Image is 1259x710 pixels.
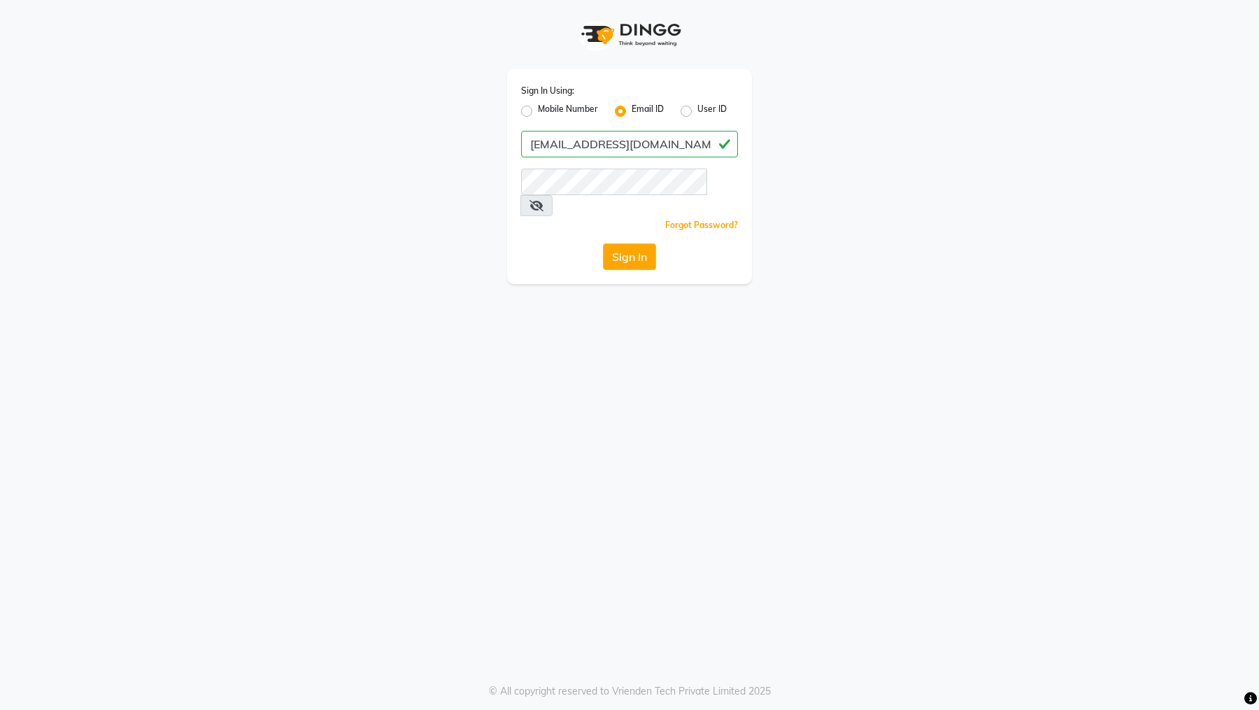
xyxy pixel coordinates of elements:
[603,243,656,270] button: Sign In
[521,85,574,97] label: Sign In Using:
[632,103,664,120] label: Email ID
[521,169,707,195] input: Username
[574,14,685,55] img: logo1.svg
[697,103,727,120] label: User ID
[521,131,738,157] input: Username
[538,103,598,120] label: Mobile Number
[665,220,738,230] a: Forgot Password?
